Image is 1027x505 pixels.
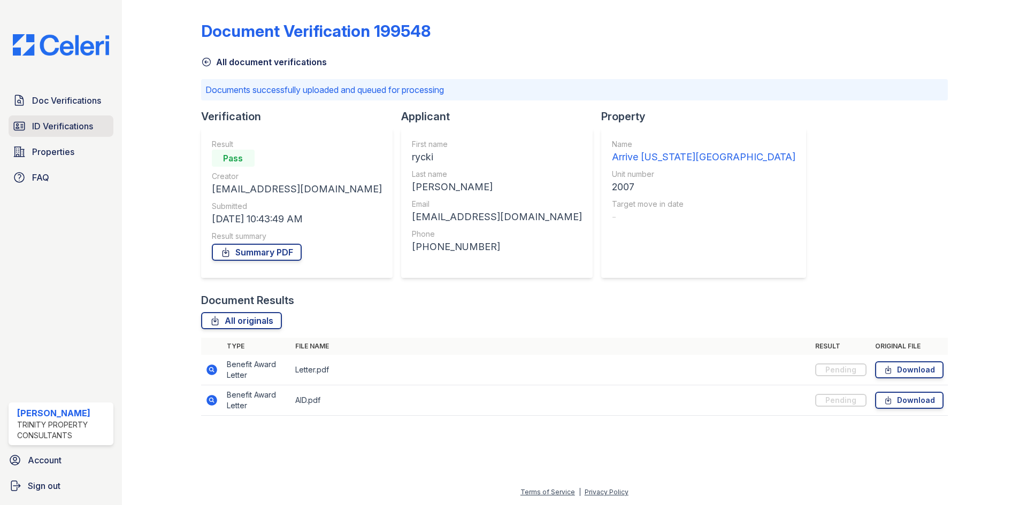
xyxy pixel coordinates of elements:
div: [PHONE_NUMBER] [412,239,582,254]
div: Name [612,139,795,150]
span: Sign out [28,479,60,492]
div: Phone [412,229,582,239]
a: Terms of Service [520,488,575,496]
div: Pass [212,150,255,167]
div: Submitted [212,201,382,212]
div: Property [601,109,815,124]
td: Benefit Award Letter [223,355,291,385]
div: | [579,488,581,496]
div: Verification [201,109,401,124]
span: Properties [32,145,74,158]
a: All originals [201,312,282,329]
a: Download [875,361,944,378]
td: Benefit Award Letter [223,385,291,416]
div: [PERSON_NAME] [17,407,109,419]
p: Documents successfully uploaded and queued for processing [205,83,944,96]
div: 2007 [612,180,795,195]
div: Arrive [US_STATE][GEOGRAPHIC_DATA] [612,150,795,165]
a: Account [4,449,118,471]
a: Doc Verifications [9,90,113,111]
div: Last name [412,169,582,180]
div: Document Results [201,293,294,308]
th: Type [223,338,291,355]
div: Result [212,139,382,150]
div: Trinity Property Consultants [17,419,109,441]
a: Sign out [4,475,118,496]
div: Unit number [612,169,795,180]
div: - [612,209,795,224]
a: ID Verifications [9,115,113,137]
th: Result [811,338,871,355]
span: Account [28,454,62,467]
div: [EMAIL_ADDRESS][DOMAIN_NAME] [412,209,582,224]
div: [PERSON_NAME] [412,180,582,195]
th: Original file [871,338,948,355]
div: Result summary [212,231,382,242]
div: [DATE] 10:43:49 AM [212,212,382,227]
div: Pending [815,363,867,376]
td: Letter.pdf [291,355,811,385]
div: Target move in date [612,199,795,209]
img: CE_Logo_Blue-a8612792a0a2168367f1c8372b55b34899dd931a85d93a1a3d3e32e68fde9ad4.png [4,34,118,56]
div: Email [412,199,582,209]
a: All document verifications [201,56,327,68]
div: First name [412,139,582,150]
a: Name Arrive [US_STATE][GEOGRAPHIC_DATA] [612,139,795,165]
th: File name [291,338,811,355]
td: AID.pdf [291,385,811,416]
div: rycki [412,150,582,165]
div: [EMAIL_ADDRESS][DOMAIN_NAME] [212,182,382,197]
div: Document Verification 199548 [201,21,431,41]
span: FAQ [32,171,49,184]
a: Privacy Policy [585,488,629,496]
div: Pending [815,394,867,407]
div: Applicant [401,109,601,124]
a: FAQ [9,167,113,188]
a: Download [875,392,944,409]
span: Doc Verifications [32,94,101,107]
a: Properties [9,141,113,162]
div: Creator [212,171,382,182]
a: Summary PDF [212,244,302,261]
span: ID Verifications [32,120,93,133]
